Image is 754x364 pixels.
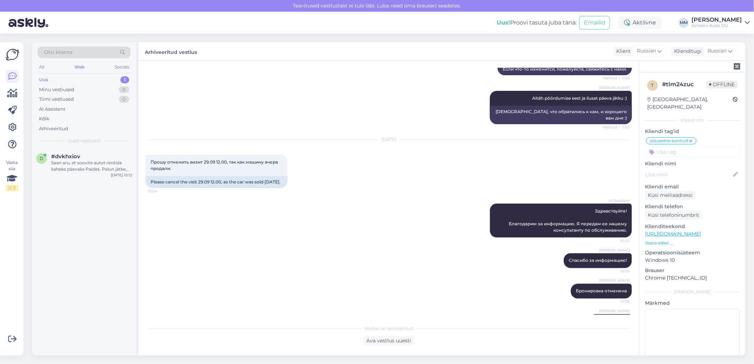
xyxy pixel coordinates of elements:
[645,257,740,264] p: Windows 10
[119,86,129,93] div: 0
[6,185,18,191] div: 2 / 3
[645,249,740,257] p: Operatsioonisüsteem
[145,46,197,56] label: Arhiveeritud vestlus
[111,172,132,178] div: [DATE] 10:12
[497,18,577,27] div: Proovi tasuta juba täna:
[679,18,689,28] div: MM
[618,16,662,29] div: Aktiivne
[645,223,740,230] p: Klienditeekond
[599,85,630,90] span: [PERSON_NAME]
[599,309,630,314] span: [PERSON_NAME]
[490,106,632,124] div: [DEMOGRAPHIC_DATA], что обратились к нам, и хорошего вам дня :)
[603,238,630,243] span: 10:04
[645,240,740,246] p: Vaata edasi ...
[645,231,701,237] a: [URL][DOMAIN_NAME]
[645,128,740,135] p: Kliendi tag'id
[645,183,740,191] p: Kliendi email
[651,83,654,88] span: t
[39,125,68,132] div: Arhiveeritud
[603,299,630,304] span: 10:06
[692,17,742,23] div: [PERSON_NAME]
[39,115,49,122] div: Kõik
[119,96,129,103] div: 0
[68,138,101,144] span: Uued vestlused
[44,49,72,56] span: Otsi kliente
[365,325,413,332] span: Vestlus on arhiveeritud
[6,48,19,61] img: Askly Logo
[498,63,632,75] div: Если что-то изменится, пожалуйста, свяжитесь с нами.
[51,160,132,172] div: Saan aru, et soovite autot rentida kaheks päevaks Paides. Palun jätke oma kontaktandmed (telefon,...
[579,16,610,29] button: Emailid
[692,17,750,28] a: [PERSON_NAME]Amserv Auto OÜ
[497,19,510,26] b: Uus!
[39,86,74,93] div: Minu vestlused
[113,62,131,72] div: Socials
[707,47,727,55] span: Russian
[73,62,86,72] div: Web
[39,76,48,83] div: Uus
[364,336,414,346] div: Ava vestlus uuesti
[662,80,706,89] div: # tlm24zuc
[599,278,630,283] span: [PERSON_NAME]
[151,159,279,171] span: Прошу отменить визит 29.09 12.00, так как машину вчера продали.
[645,203,740,210] p: Kliendi telefon
[120,76,129,83] div: 1
[692,23,742,28] div: Amserv Auto OÜ
[532,95,627,101] span: Aitäh pöördumise eest ja ilusat päeva jätku :)
[51,153,80,160] span: #dvkhxiov
[645,210,702,220] div: Küsi telefoninumbrit
[645,160,740,167] p: Kliendi nimi
[603,269,630,274] span: 10:06
[6,159,18,191] div: Vaata siia
[39,96,74,103] div: Tiimi vestlused
[38,62,46,72] div: All
[148,188,174,194] span: 10:04
[569,258,627,263] span: Спасибо за информацию!
[645,274,740,282] p: Chrome [TECHNICAL_ID]
[146,136,632,143] div: [DATE]
[645,147,740,157] input: Lisa tag
[599,248,630,253] span: [PERSON_NAME]
[645,117,740,123] div: Kliendi info
[650,139,688,143] span: ostueelne kontroll
[645,289,740,295] div: [PERSON_NAME]
[734,63,740,70] img: zendesk
[706,81,738,88] span: Offline
[39,106,65,113] div: AI Assistent
[603,125,630,130] span: Nähtud ✓ 11:53
[671,48,701,55] div: Klienditugi
[645,267,740,274] p: Brauser
[603,198,630,203] span: AI Assistent
[645,299,740,307] p: Märkmed
[647,96,733,111] div: [GEOGRAPHIC_DATA], [GEOGRAPHIC_DATA]
[637,47,656,55] span: Russian
[645,191,695,200] div: Küsi meiliaadressi
[603,76,630,81] span: Nähtud ✓ 11:53
[146,176,288,188] div: Please cancel the visit 29.09 12.00, as the car was sold [DATE].
[645,171,732,178] input: Lisa nimi
[576,288,627,294] span: Бронировка отменена
[40,156,43,161] span: d
[613,48,631,55] div: Klient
